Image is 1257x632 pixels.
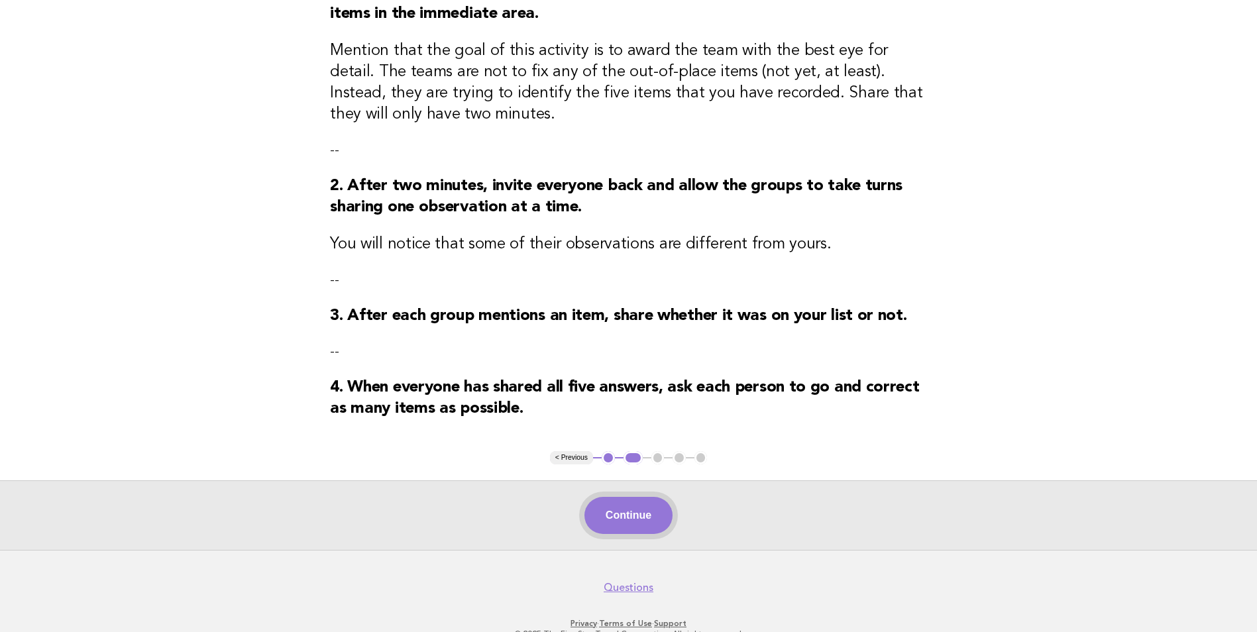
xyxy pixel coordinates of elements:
p: -- [330,271,927,290]
h3: You will notice that some of their observations are different from yours. [330,234,927,255]
a: Questions [604,581,653,594]
strong: 3. After each group mentions an item, share whether it was on your list or not. [330,308,906,324]
h3: Mention that the goal of this activity is to award the team with the best eye for detail. The tea... [330,40,927,125]
strong: 4. When everyone has shared all five answers, ask each person to go and correct as many items as ... [330,380,919,417]
button: Continue [584,497,673,534]
button: < Previous [550,451,593,464]
a: Support [654,619,686,628]
a: Privacy [571,619,597,628]
p: -- [330,342,927,361]
strong: 2. After two minutes, invite everyone back and allow the groups to take turns sharing one observa... [330,178,902,215]
button: 1 [602,451,615,464]
p: -- [330,141,927,160]
button: 2 [624,451,643,464]
p: · · [223,618,1034,629]
a: Terms of Use [599,619,652,628]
